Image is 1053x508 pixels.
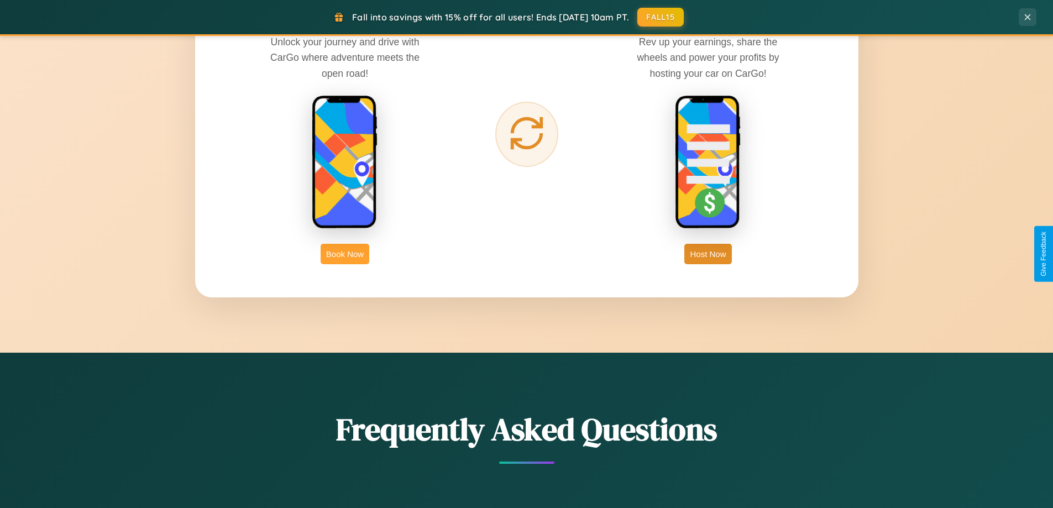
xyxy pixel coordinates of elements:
button: Host Now [684,244,731,264]
p: Unlock your journey and drive with CarGo where adventure meets the open road! [262,34,428,81]
p: Rev up your earnings, share the wheels and power your profits by hosting your car on CarGo! [625,34,791,81]
span: Fall into savings with 15% off for all users! Ends [DATE] 10am PT. [352,12,629,23]
img: rent phone [312,95,378,230]
div: Give Feedback [1040,232,1047,276]
button: Book Now [321,244,369,264]
h2: Frequently Asked Questions [195,408,858,451]
button: FALL15 [637,8,684,27]
img: host phone [675,95,741,230]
